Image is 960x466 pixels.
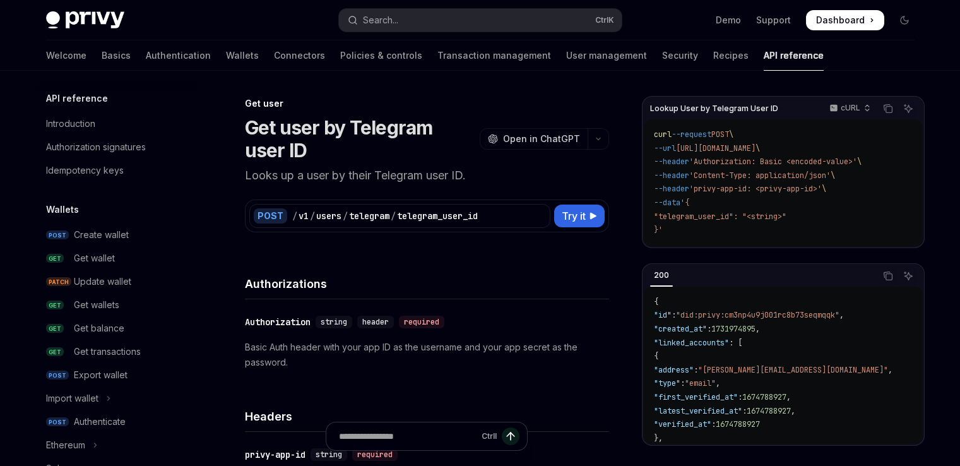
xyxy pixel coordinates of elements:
input: Ask a question... [339,422,477,450]
a: Transaction management [437,40,551,71]
span: '{ [680,198,689,208]
span: : [707,324,711,334]
span: \ [729,129,733,140]
span: "email" [685,378,716,388]
button: Toggle dark mode [894,10,915,30]
a: Demo [716,14,741,27]
div: 200 [650,268,673,283]
button: Copy the contents from the code block [880,268,896,284]
span: --header [654,184,689,194]
div: telegram [349,210,389,222]
span: 'Content-Type: application/json' [689,170,831,181]
a: POSTAuthenticate [36,410,198,433]
span: 1731974895 [711,324,756,334]
a: GETGet transactions [36,340,198,363]
a: API reference [764,40,824,71]
div: Introduction [46,116,95,131]
span: GET [46,254,64,263]
div: Authorization signatures [46,140,146,155]
span: , [756,324,760,334]
span: "created_at" [654,324,707,334]
div: Get balance [74,321,124,336]
span: "first_verified_at" [654,392,738,402]
span: GET [46,324,64,333]
div: Get user [245,97,609,110]
button: Open in ChatGPT [480,128,588,150]
span: "did:privy:cm3np4u9j001rc8b73seqmqqk" [676,310,839,320]
span: --request [672,129,711,140]
button: cURL [822,98,876,119]
span: }, [654,433,663,443]
span: : [672,310,676,320]
a: GETGet balance [36,317,198,340]
div: v1 [299,210,309,222]
span: "[PERSON_NAME][EMAIL_ADDRESS][DOMAIN_NAME]" [698,365,888,375]
span: "latest_verified_at" [654,406,742,416]
button: Ask AI [900,268,916,284]
div: Ethereum [46,438,85,453]
span: --url [654,143,676,153]
span: 1674788927 [742,392,786,402]
div: Update wallet [74,274,131,289]
span: --header [654,157,689,167]
button: Toggle Import wallet section [36,387,198,410]
span: "type" [654,378,680,388]
span: { [654,297,658,307]
span: \ [831,170,835,181]
a: Wallets [226,40,259,71]
div: users [316,210,341,222]
span: string [321,317,347,327]
span: 1674788927 [747,406,791,416]
span: Ctrl K [595,15,614,25]
h1: Get user by Telegram user ID [245,116,475,162]
a: GETGet wallet [36,247,198,270]
span: header [362,317,389,327]
a: Authentication [146,40,211,71]
h4: Authorizations [245,275,609,292]
span: "telegram_user_id": "<string>" [654,212,786,222]
span: POST [46,371,69,380]
span: Dashboard [816,14,865,27]
span: Try it [562,208,586,224]
div: Authenticate [74,414,126,429]
span: : [738,392,742,402]
span: POST [46,417,69,427]
span: GET [46,347,64,357]
span: 1674788927 [716,419,760,429]
span: \ [822,184,826,194]
a: POSTCreate wallet [36,224,198,246]
div: Import wallet [46,391,98,406]
div: Get wallet [74,251,115,266]
a: Recipes [713,40,749,71]
span: : [ [729,338,742,348]
span: "id" [654,310,672,320]
div: Export wallet [74,367,127,383]
a: Basics [102,40,131,71]
h5: Wallets [46,202,79,217]
span: --data [654,198,680,208]
span: , [716,378,720,388]
p: Looks up a user by their Telegram user ID. [245,167,609,184]
a: User management [566,40,647,71]
span: , [791,406,795,416]
span: 'privy-app-id: <privy-app-id>' [689,184,822,194]
div: / [310,210,315,222]
span: "linked_accounts" [654,338,729,348]
span: : [680,378,685,388]
button: Toggle Ethereum section [36,434,198,457]
div: required [399,316,444,328]
span: , [839,310,844,320]
span: "address" [654,365,694,375]
div: Search... [363,13,398,28]
a: GETGet wallets [36,294,198,316]
a: Authorization signatures [36,136,198,158]
span: { [654,351,658,361]
div: Create wallet [74,227,129,242]
span: : [711,419,716,429]
div: / [391,210,396,222]
span: [URL][DOMAIN_NAME] [676,143,756,153]
p: Basic Auth header with your app ID as the username and your app secret as the password. [245,340,609,370]
button: Open search [339,9,622,32]
button: Copy the contents from the code block [880,100,896,117]
h4: Headers [245,408,609,425]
